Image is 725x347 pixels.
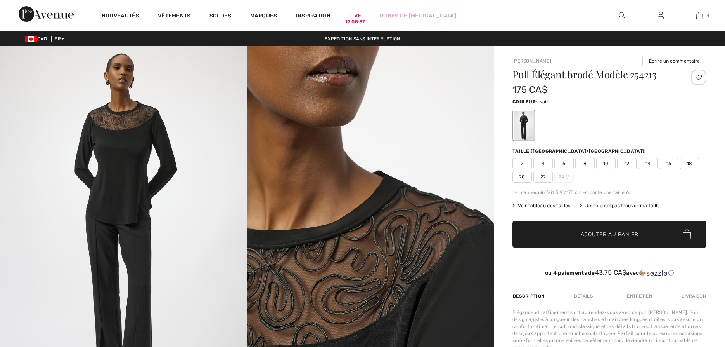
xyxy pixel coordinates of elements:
a: Vêtements [158,12,191,21]
img: 1ère Avenue [19,6,74,22]
span: Couleur: [512,99,537,105]
div: Description [512,289,546,303]
span: Ajouter au panier [581,230,638,239]
span: 14 [638,158,658,169]
div: Le mannequin fait 5'9"/175 cm et porte une taille 6. [512,189,706,196]
span: 2 [512,158,532,169]
img: Bag.svg [683,229,691,239]
a: 4 [680,11,718,20]
img: recherche [619,11,625,20]
div: ou 4 paiements de avec [512,269,706,277]
h1: Pull Élégant brodé Modèle 254213 [512,70,674,80]
a: Live17:05:37 [349,12,361,20]
span: 6 [554,158,574,169]
span: 20 [512,171,532,183]
span: CAD [25,36,50,42]
span: Inspiration [296,12,330,21]
a: Robes de [MEDICAL_DATA] [380,12,456,20]
span: 22 [533,171,553,183]
span: 10 [596,158,616,169]
span: Voir tableau des tailles [512,202,571,209]
span: 4 [707,12,709,19]
a: [PERSON_NAME] [512,58,551,64]
a: Nouveautés [102,12,139,21]
span: 8 [575,158,595,169]
div: Je ne peux pas trouver ma taille [580,202,660,209]
a: Soldes [209,12,232,21]
a: Se connecter [651,11,670,21]
img: Canadian Dollar [25,36,37,42]
span: 12 [617,158,637,169]
span: Noir [539,99,549,105]
div: Livraison [680,289,706,303]
img: Mon panier [696,11,703,20]
span: 43.75 CA$ [595,269,626,276]
div: Noir [514,111,534,140]
div: Entretien [620,289,659,303]
span: 16 [659,158,678,169]
div: 17:05:37 [345,18,365,26]
img: ring-m.svg [566,175,569,179]
span: 18 [680,158,699,169]
button: Ajouter au panier [512,221,706,248]
div: Détails [568,289,599,303]
button: Écrire un commentaire [642,56,706,66]
div: Taille ([GEOGRAPHIC_DATA]/[GEOGRAPHIC_DATA]): [512,148,648,155]
span: 4 [533,158,553,169]
img: Mes infos [658,11,664,20]
a: Marques [250,12,277,21]
img: Sezzle [639,270,667,277]
div: ou 4 paiements de43.75 CA$avecSezzle Cliquez pour en savoir plus sur Sezzle [512,269,706,279]
span: 175 CA$ [512,84,548,95]
span: FR [55,36,64,42]
span: 24 [554,171,574,183]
